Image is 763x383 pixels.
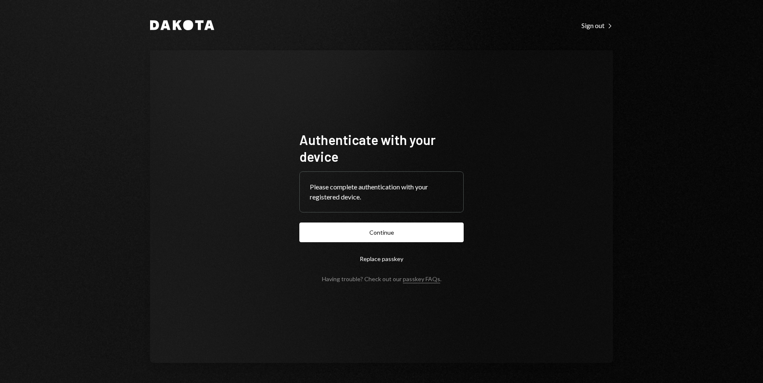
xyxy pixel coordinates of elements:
[403,275,440,283] a: passkey FAQs
[322,275,441,282] div: Having trouble? Check out our .
[299,249,464,269] button: Replace passkey
[581,21,613,30] a: Sign out
[299,131,464,165] h1: Authenticate with your device
[299,223,464,242] button: Continue
[310,182,453,202] div: Please complete authentication with your registered device.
